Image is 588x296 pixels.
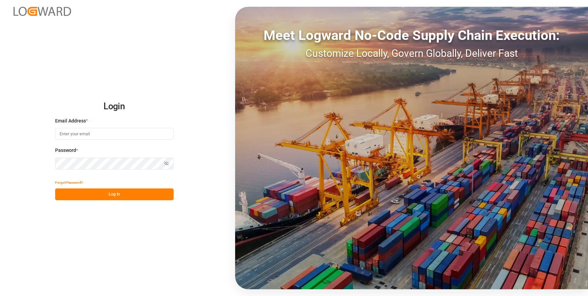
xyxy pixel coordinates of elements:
[55,128,174,140] input: Enter your email
[235,25,588,46] div: Meet Logward No-Code Supply Chain Execution:
[55,147,76,154] span: Password
[14,7,71,16] img: Logward_new_orange.png
[55,188,174,200] button: Log In
[235,46,588,61] div: Customize Locally, Govern Globally, Deliver Fast
[55,96,174,117] h2: Login
[55,117,86,124] span: Email Address
[55,177,83,188] button: Forgot Password?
